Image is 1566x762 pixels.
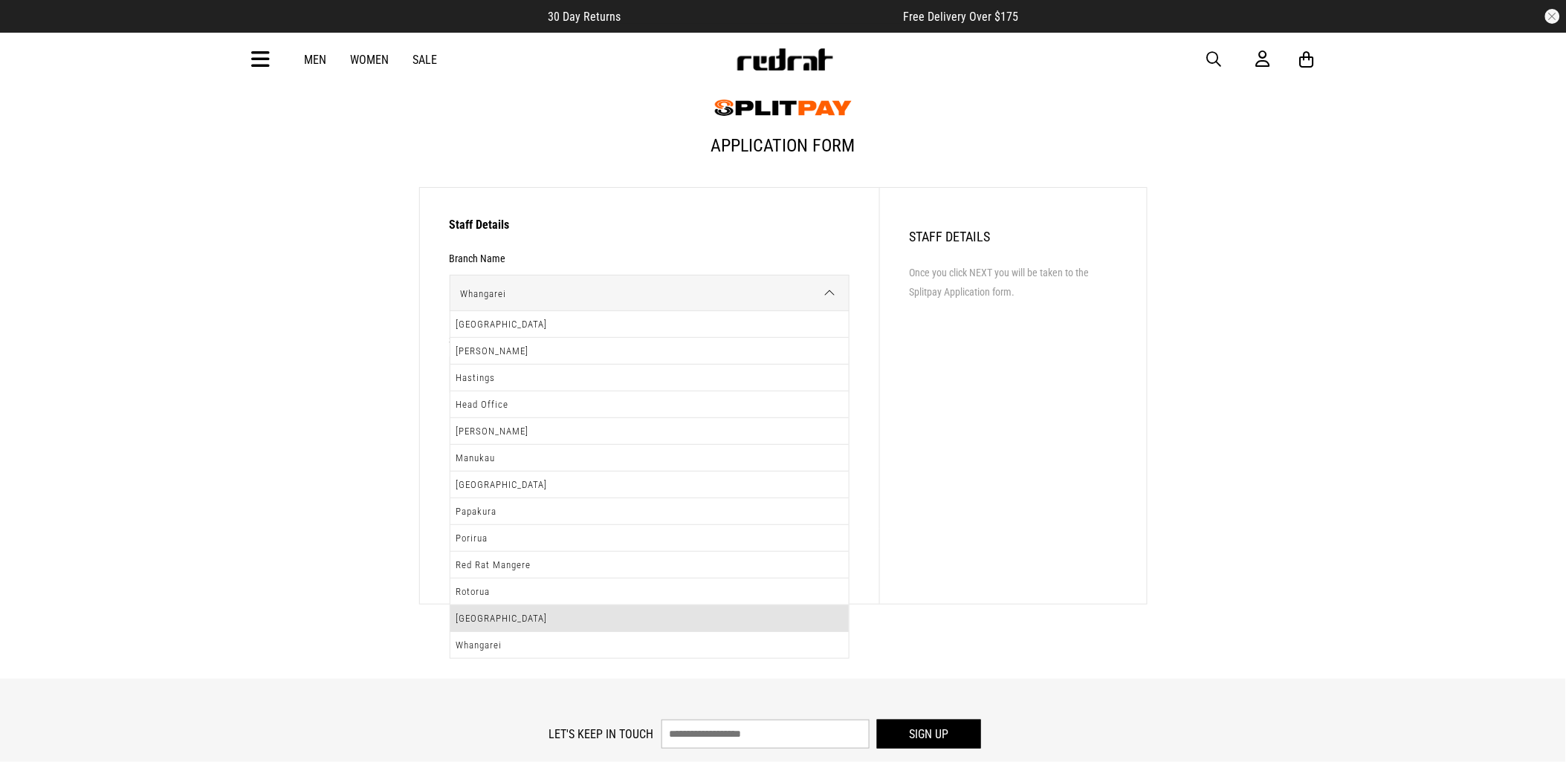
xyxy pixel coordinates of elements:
h2: Staff Details [910,229,1117,244]
span: Free Delivery Over $175 [904,10,1019,24]
img: Redrat logo [736,48,834,71]
li: [GEOGRAPHIC_DATA] [450,605,849,632]
h3: Staff Details [450,218,850,241]
li: Whangarei [450,632,849,658]
button: Open LiveChat chat widget [12,6,56,51]
li: Once you click NEXT you will be taken to the Splitpay Application form. [910,264,1117,301]
h1: Application Form [419,123,1148,180]
li: [GEOGRAPHIC_DATA] [450,472,849,498]
li: Rotorua [450,579,849,605]
a: Men [305,53,327,67]
li: Hastings [450,365,849,391]
li: Manukau [450,445,849,472]
li: Papakura [450,498,849,525]
label: Let's keep in touch [549,727,654,741]
a: Sale [413,53,438,67]
span: 30 Day Returns [549,10,621,24]
li: Head Office [450,391,849,418]
li: Red Rat Mangere [450,552,849,579]
li: [PERSON_NAME] [450,418,849,445]
li: [GEOGRAPHIC_DATA] [450,311,849,338]
li: [PERSON_NAME] [450,338,849,365]
iframe: Customer reviews powered by Trustpilot [651,9,874,24]
a: Women [351,53,389,67]
button: Sign up [877,720,981,749]
span: Whangarei [450,276,838,312]
h3: Branch Name [450,253,506,264]
li: Porirua [450,525,849,552]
